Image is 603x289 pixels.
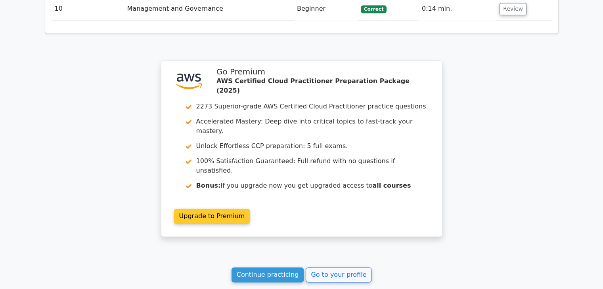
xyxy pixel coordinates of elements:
a: Go to your profile [306,267,371,282]
a: Continue practicing [232,267,304,282]
button: Review [500,3,526,15]
a: Upgrade to Premium [174,209,250,224]
span: Correct [361,5,387,13]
